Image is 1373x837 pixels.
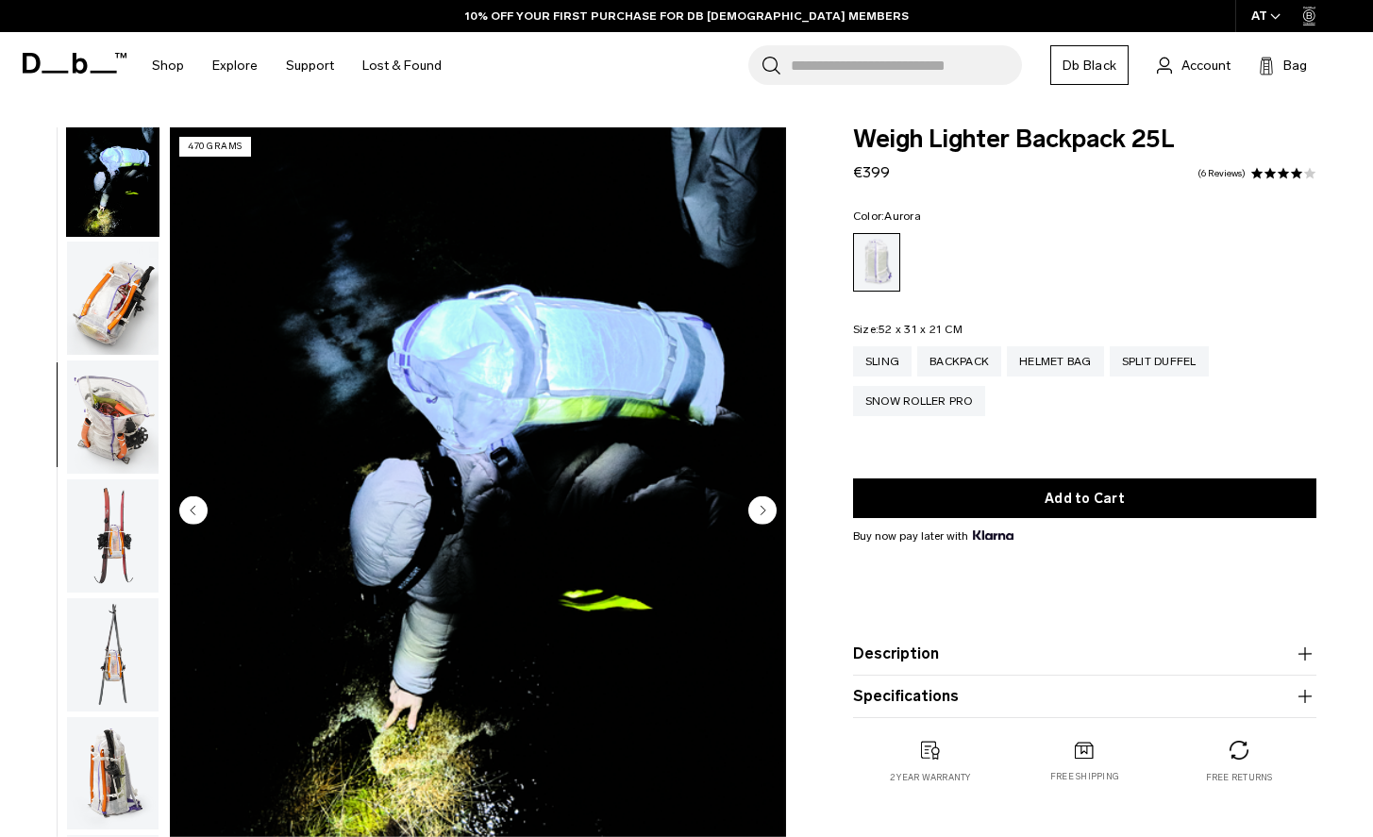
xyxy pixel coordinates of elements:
button: Weigh_Lighter_Backpack_25L_8.png [66,478,159,594]
span: Buy now pay later with [853,527,1013,544]
a: Db Black [1050,45,1129,85]
img: Weigh_Lighter_Backpack_25L_9.png [67,598,159,711]
a: Aurora [853,233,900,292]
p: Free shipping [1050,770,1119,783]
a: 6 reviews [1197,169,1246,178]
span: Account [1181,56,1231,75]
span: €399 [853,163,890,181]
nav: Main Navigation [138,32,456,99]
legend: Size: [853,324,963,335]
a: Helmet Bag [1007,346,1104,377]
a: 10% OFF YOUR FIRST PURCHASE FOR DB [DEMOGRAPHIC_DATA] MEMBERS [465,8,909,25]
span: 52 x 31 x 21 CM [879,323,963,336]
span: Weigh Lighter Backpack 25L [853,127,1316,152]
button: Weigh Lighter Backpack 25L Aurora [66,123,159,238]
button: Weigh_Lighter_Backpack_25L_6.png [66,241,159,356]
button: Specifications [853,685,1316,708]
button: Description [853,643,1316,665]
a: Account [1157,54,1231,76]
a: Explore [212,32,258,99]
img: Weigh_Lighter_Backpack_25L_6.png [67,242,159,355]
button: Bag [1259,54,1307,76]
a: Sling [853,346,912,377]
img: Weigh_Lighter_Backpack_25L_8.png [67,479,159,593]
button: Add to Cart [853,478,1316,518]
img: Weigh Lighter Backpack 25L Aurora [67,124,159,237]
button: Next slide [748,496,777,528]
p: 470 grams [179,137,251,157]
img: {"height" => 20, "alt" => "Klarna"} [973,530,1013,540]
button: Weigh_Lighter_Backpack_25L_9.png [66,597,159,712]
a: Backpack [917,346,1001,377]
img: Weigh_Lighter_Backpack_25L_7.png [67,360,159,474]
p: 2 year warranty [890,771,971,784]
legend: Color: [853,210,921,222]
p: Free returns [1206,771,1273,784]
a: Lost & Found [362,32,442,99]
a: Split Duffel [1110,346,1209,377]
button: Previous slide [179,496,208,528]
a: Shop [152,32,184,99]
button: Weigh_Lighter_Backpack_25L_10.png [66,716,159,831]
a: Snow Roller Pro [853,386,985,416]
a: Support [286,32,334,99]
button: Weigh_Lighter_Backpack_25L_7.png [66,360,159,475]
span: Aurora [884,209,921,223]
span: Bag [1283,56,1307,75]
img: Weigh_Lighter_Backpack_25L_10.png [67,717,159,830]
